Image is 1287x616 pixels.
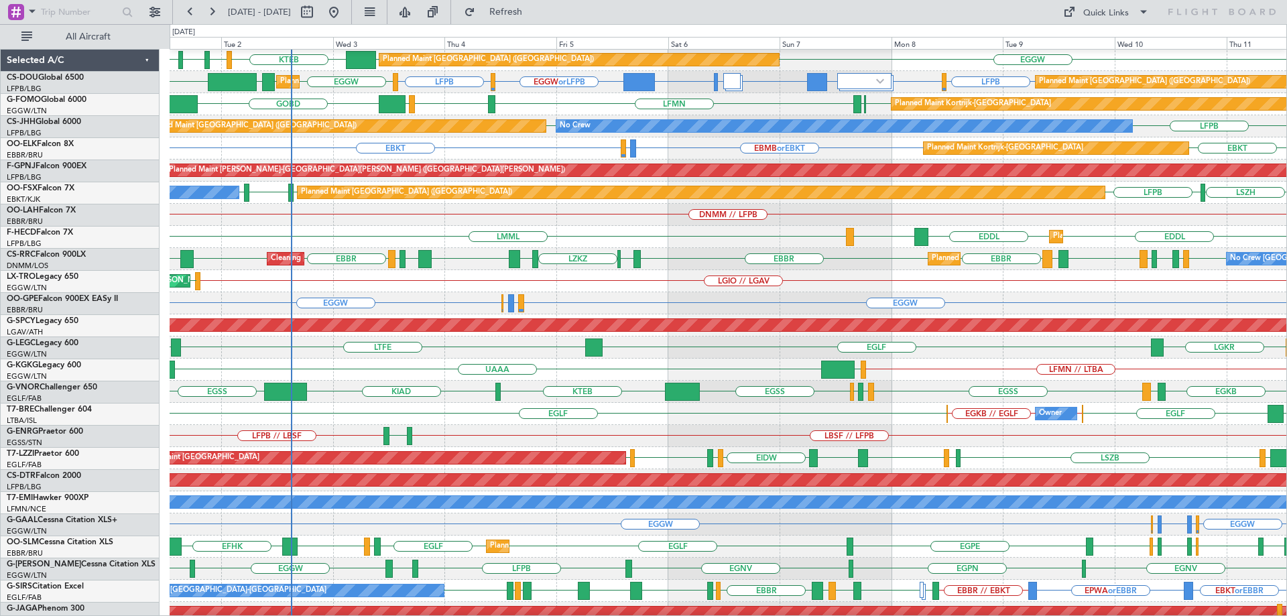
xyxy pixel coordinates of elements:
a: G-GAALCessna Citation XLS+ [7,516,117,524]
div: Quick Links [1083,7,1129,20]
div: Planned Maint [GEOGRAPHIC_DATA] ([GEOGRAPHIC_DATA]) [490,536,701,556]
a: CS-DOUGlobal 6500 [7,74,84,82]
a: DNMM/LOS [7,261,48,271]
a: G-SPCYLegacy 650 [7,317,78,325]
a: G-KGKGLegacy 600 [7,361,81,369]
a: T7-LZZIPraetor 600 [7,450,79,458]
a: EGSS/STN [7,438,42,448]
span: F-HECD [7,229,36,237]
div: Sun 7 [780,37,892,49]
div: Cleaning [GEOGRAPHIC_DATA] ([GEOGRAPHIC_DATA] National) [271,249,495,269]
span: All Aircraft [35,32,141,42]
a: LFPB/LBG [7,128,42,138]
span: Refresh [478,7,534,17]
a: EBBR/BRU [7,305,43,315]
span: OO-GPE [7,295,38,303]
span: CS-DOU [7,74,38,82]
a: OO-LAHFalcon 7X [7,206,76,214]
span: G-LEGC [7,339,36,347]
a: G-ENRGPraetor 600 [7,428,83,436]
div: Owner [1039,404,1062,424]
div: Planned Maint [GEOGRAPHIC_DATA] ([GEOGRAPHIC_DATA] National) [932,249,1174,269]
div: Planned Maint Dusseldorf [1053,227,1141,247]
span: OO-FSX [7,184,38,192]
span: CS-DTR [7,472,36,480]
a: T7-EMIHawker 900XP [7,494,88,502]
a: OO-FSXFalcon 7X [7,184,74,192]
span: [DATE] - [DATE] [228,6,291,18]
a: T7-BREChallenger 604 [7,406,92,414]
a: G-JAGAPhenom 300 [7,605,84,613]
a: EBBR/BRU [7,217,43,227]
div: Planned Maint [GEOGRAPHIC_DATA] ([GEOGRAPHIC_DATA]) [280,72,491,92]
span: G-SIRS [7,582,32,591]
span: T7-BRE [7,406,34,414]
a: LGAV/ATH [7,327,43,337]
img: arrow-gray.svg [876,78,884,84]
input: Trip Number [41,2,118,22]
div: A/C Unavailable [GEOGRAPHIC_DATA]-[GEOGRAPHIC_DATA] [113,580,326,601]
div: Planned Maint Kortrijk-[GEOGRAPHIC_DATA] [895,94,1051,114]
span: OO-SLM [7,538,39,546]
a: CS-JHHGlobal 6000 [7,118,81,126]
a: EBBR/BRU [7,150,43,160]
div: Tue 9 [1003,37,1115,49]
a: OO-ELKFalcon 8X [7,140,74,148]
a: LX-TROLegacy 650 [7,273,78,281]
a: EGLF/FAB [7,393,42,404]
a: LFPB/LBG [7,482,42,492]
div: Planned Maint [GEOGRAPHIC_DATA] ([GEOGRAPHIC_DATA]) [1039,72,1250,92]
a: EGGW/LTN [7,349,47,359]
a: EGLF/FAB [7,593,42,603]
div: Wed 3 [333,37,445,49]
div: No Crew [560,116,591,136]
a: G-VNORChallenger 650 [7,383,97,391]
a: EGLF/FAB [7,460,42,470]
a: EGGW/LTN [7,106,47,116]
a: EBKT/KJK [7,194,40,204]
span: CS-RRC [7,251,36,259]
a: CS-DTRFalcon 2000 [7,472,81,480]
a: LFPB/LBG [7,172,42,182]
a: G-SIRSCitation Excel [7,582,84,591]
div: Planned Maint [GEOGRAPHIC_DATA] ([GEOGRAPHIC_DATA]) [383,50,594,70]
a: EBBR/BRU [7,548,43,558]
a: EGGW/LTN [7,570,47,580]
div: Planned Maint [PERSON_NAME]-[GEOGRAPHIC_DATA][PERSON_NAME] ([GEOGRAPHIC_DATA][PERSON_NAME]) [169,160,565,180]
a: F-HECDFalcon 7X [7,229,73,237]
span: G-KGKG [7,361,38,369]
button: All Aircraft [15,26,145,48]
a: LFPB/LBG [7,239,42,249]
span: G-GAAL [7,516,38,524]
div: Planned Maint [GEOGRAPHIC_DATA] ([GEOGRAPHIC_DATA]) [145,116,357,136]
div: Planned Maint Kortrijk-[GEOGRAPHIC_DATA] [927,138,1083,158]
a: G-[PERSON_NAME]Cessna Citation XLS [7,560,156,568]
a: G-FOMOGlobal 6000 [7,96,86,104]
div: Mon 8 [892,37,1003,49]
span: F-GPNJ [7,162,36,170]
span: G-JAGA [7,605,38,613]
span: CS-JHH [7,118,36,126]
button: Refresh [458,1,538,23]
a: LFMN/NCE [7,504,46,514]
div: Planned Maint [GEOGRAPHIC_DATA] [131,448,259,468]
a: G-LEGCLegacy 600 [7,339,78,347]
a: OO-SLMCessna Citation XLS [7,538,113,546]
button: Quick Links [1056,1,1156,23]
a: EGGW/LTN [7,283,47,293]
div: Thu 4 [444,37,556,49]
a: F-GPNJFalcon 900EX [7,162,86,170]
span: T7-EMI [7,494,33,502]
div: Sat 6 [668,37,780,49]
a: LFPB/LBG [7,84,42,94]
a: OO-GPEFalcon 900EX EASy II [7,295,118,303]
a: EGGW/LTN [7,371,47,381]
span: T7-LZZI [7,450,34,458]
div: Planned Maint [GEOGRAPHIC_DATA] ([GEOGRAPHIC_DATA]) [301,182,512,202]
span: OO-ELK [7,140,37,148]
a: EGGW/LTN [7,526,47,536]
span: G-VNOR [7,383,40,391]
span: G-SPCY [7,317,36,325]
span: LX-TRO [7,273,36,281]
span: OO-LAH [7,206,39,214]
